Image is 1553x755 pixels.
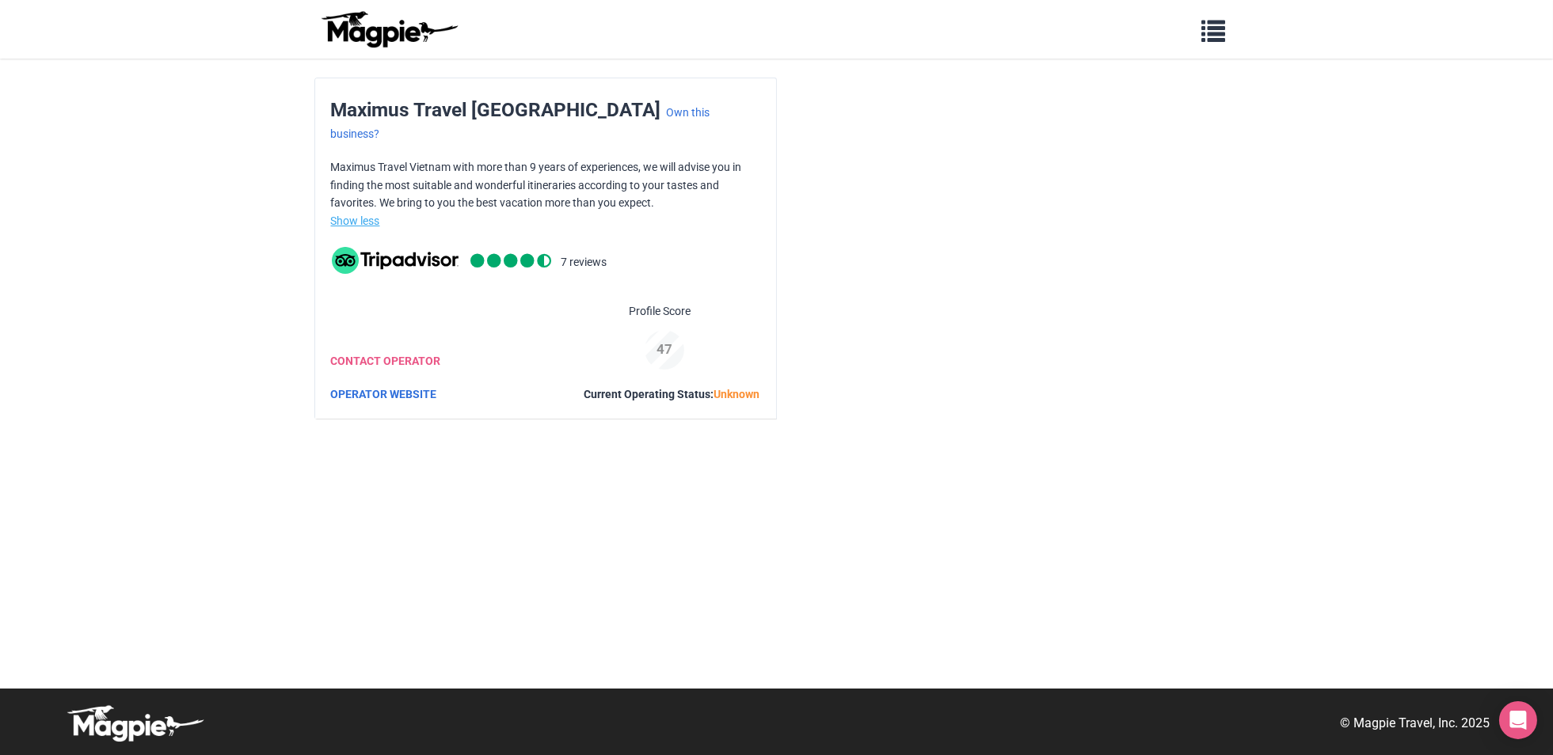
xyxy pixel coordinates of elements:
[331,214,380,227] a: Show less
[561,253,607,274] li: 7 reviews
[331,98,661,121] span: Maximus Travel [GEOGRAPHIC_DATA]
[714,388,760,400] span: Unknown
[638,339,692,360] div: 47
[331,158,760,211] p: Maximus Travel Vietnam with more than 9 years of experiences, we will advise you in finding the m...
[331,388,437,400] a: OPERATOR WEBSITE
[630,302,691,320] span: Profile Score
[584,385,760,403] div: Current Operating Status:
[1499,701,1537,739] div: Open Intercom Messenger
[318,10,460,48] img: logo-ab69f6fb50320c5b225c76a69d11143b.png
[1340,713,1490,734] p: © Magpie Travel, Inc. 2025
[331,355,441,367] a: CONTACT OPERATOR
[63,704,206,742] img: logo-white-d94fa1abed81b67a048b3d0f0ab5b955.png
[332,247,459,274] img: tripadvisor_background-ebb97188f8c6c657a79ad20e0caa6051.svg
